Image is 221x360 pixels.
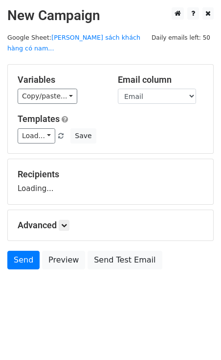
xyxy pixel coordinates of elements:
[88,251,162,269] a: Send Test Email
[18,169,203,194] div: Loading...
[18,220,203,231] h5: Advanced
[7,7,214,24] h2: New Campaign
[148,34,214,41] a: Daily emails left: 50
[18,74,103,85] h5: Variables
[7,34,140,52] small: Google Sheet:
[18,128,55,144] a: Load...
[18,114,60,124] a: Templates
[118,74,203,85] h5: Email column
[18,169,203,180] h5: Recipients
[42,251,85,269] a: Preview
[7,251,40,269] a: Send
[70,128,96,144] button: Save
[7,34,140,52] a: [PERSON_NAME] sách khách hàng có nam...
[148,32,214,43] span: Daily emails left: 50
[18,89,77,104] a: Copy/paste...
